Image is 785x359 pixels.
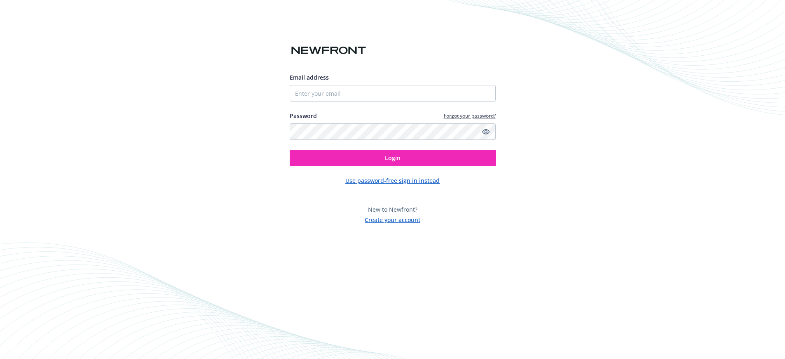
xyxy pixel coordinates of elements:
button: Use password-free sign in instead [345,176,440,185]
span: New to Newfront? [368,205,417,213]
button: Create your account [365,214,420,224]
span: Email address [290,73,329,81]
span: Login [385,154,401,162]
img: Newfront logo [290,43,368,58]
input: Enter your password [290,123,496,140]
a: Show password [481,127,491,137]
label: Password [290,111,317,120]
button: Login [290,150,496,166]
a: Forgot your password? [444,112,496,119]
input: Enter your email [290,85,496,102]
